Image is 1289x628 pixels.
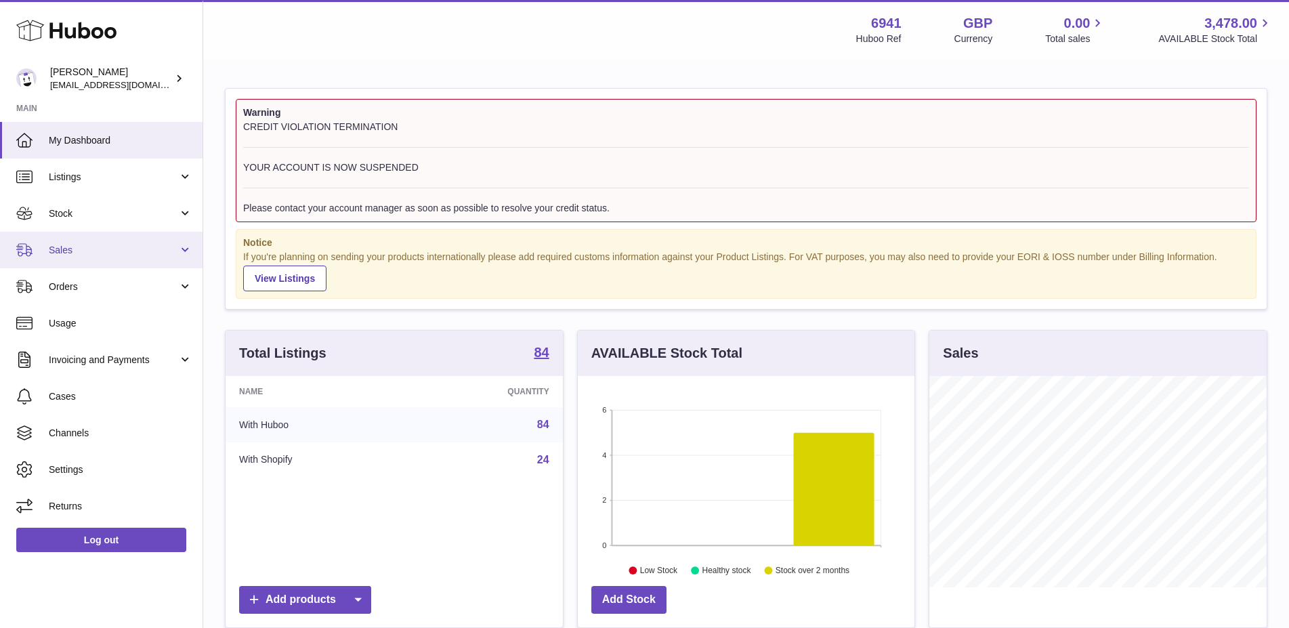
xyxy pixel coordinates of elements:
a: View Listings [243,266,326,291]
div: If you're planning on sending your products internationally please add required customs informati... [243,251,1249,291]
td: With Huboo [226,407,407,442]
span: Channels [49,427,192,440]
a: 84 [534,346,549,362]
h3: Sales [943,344,978,362]
text: 4 [602,451,606,459]
strong: Notice [243,236,1249,249]
h3: Total Listings [239,344,326,362]
span: Sales [49,244,178,257]
th: Name [226,376,407,407]
span: 0.00 [1064,14,1091,33]
img: support@photogears.uk [16,68,37,89]
a: 24 [537,454,549,465]
span: 3,478.00 [1204,14,1257,33]
strong: GBP [963,14,992,33]
span: My Dashboard [49,134,192,147]
text: 6 [602,406,606,414]
span: Total sales [1045,33,1105,45]
span: AVAILABLE Stock Total [1158,33,1273,45]
a: 84 [537,419,549,430]
div: CREDIT VIOLATION TERMINATION YOUR ACCOUNT IS NOW SUSPENDED Please contact your account manager as... [243,121,1249,215]
div: [PERSON_NAME] [50,66,172,91]
text: 2 [602,497,606,505]
span: Orders [49,280,178,293]
div: Currency [954,33,993,45]
text: Stock over 2 months [776,566,849,576]
a: 3,478.00 AVAILABLE Stock Total [1158,14,1273,45]
text: 0 [602,541,606,549]
span: Returns [49,500,192,513]
a: 0.00 Total sales [1045,14,1105,45]
text: Low Stock [640,566,678,576]
span: Cases [49,390,192,403]
a: Log out [16,528,186,552]
a: Add products [239,586,371,614]
span: Listings [49,171,178,184]
span: Stock [49,207,178,220]
div: Huboo Ref [856,33,902,45]
text: Healthy stock [702,566,751,576]
td: With Shopify [226,442,407,478]
strong: 6941 [871,14,902,33]
strong: Warning [243,106,1249,119]
span: Settings [49,463,192,476]
a: Add Stock [591,586,667,614]
span: [EMAIL_ADDRESS][DOMAIN_NAME] [50,79,199,90]
th: Quantity [407,376,562,407]
h3: AVAILABLE Stock Total [591,344,742,362]
span: Usage [49,317,192,330]
span: Invoicing and Payments [49,354,178,367]
strong: 84 [534,346,549,359]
